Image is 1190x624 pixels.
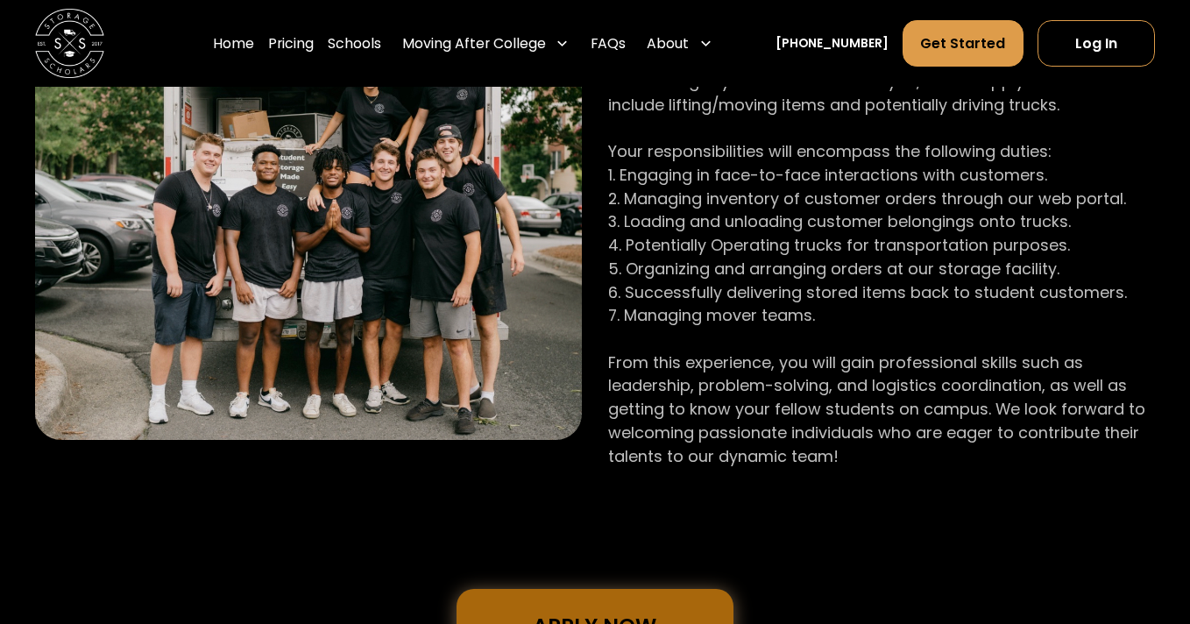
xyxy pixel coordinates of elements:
[776,34,889,53] a: [PHONE_NUMBER]
[402,33,546,54] div: Moving After College
[395,19,577,67] div: Moving After College
[328,19,381,67] a: Schools
[647,33,689,54] div: About
[35,9,104,78] img: Storage Scholars main logo
[213,19,254,67] a: Home
[903,20,1024,67] a: Get Started
[640,19,720,67] div: About
[1038,20,1156,67] a: Log In
[591,19,626,67] a: FAQs
[268,19,314,67] a: Pricing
